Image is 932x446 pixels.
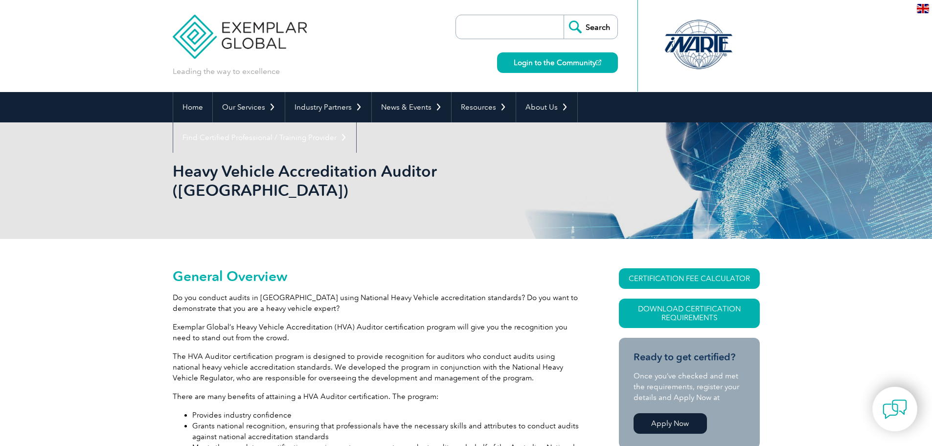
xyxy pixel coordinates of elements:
[634,371,745,403] p: Once you’ve checked and met the requirements, register your details and Apply Now at
[497,52,618,73] a: Login to the Community
[634,351,745,363] h3: Ready to get certified?
[596,60,601,65] img: open_square.png
[173,292,584,314] p: Do you conduct audits in [GEOGRAPHIC_DATA] using National Heavy Vehicle accreditation standards? ...
[917,4,929,13] img: en
[173,322,584,343] p: Exemplar Global’s Heavy Vehicle Accreditation (HVA) Auditor certification program will give you t...
[173,92,212,122] a: Home
[372,92,451,122] a: News & Events
[516,92,577,122] a: About Us
[619,268,760,289] a: CERTIFICATION FEE CALCULATOR
[173,268,584,284] h2: General Overview
[173,162,548,200] h1: Heavy Vehicle Accreditation Auditor ([GEOGRAPHIC_DATA])
[213,92,285,122] a: Our Services
[452,92,516,122] a: Resources
[173,66,280,77] p: Leading the way to excellence
[173,351,584,383] p: The HVA Auditor certification program is designed to provide recognition for auditors who conduct...
[883,397,907,422] img: contact-chat.png
[173,122,356,153] a: Find Certified Professional / Training Provider
[285,92,371,122] a: Industry Partners
[173,391,584,402] p: There are many benefits of attaining a HVA Auditor certification. The program:
[192,410,584,421] li: Provides industry confidence
[564,15,617,39] input: Search
[619,299,760,328] a: Download Certification Requirements
[192,421,584,442] li: Grants national recognition, ensuring that professionals have the necessary skills and attributes...
[634,413,707,434] a: Apply Now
